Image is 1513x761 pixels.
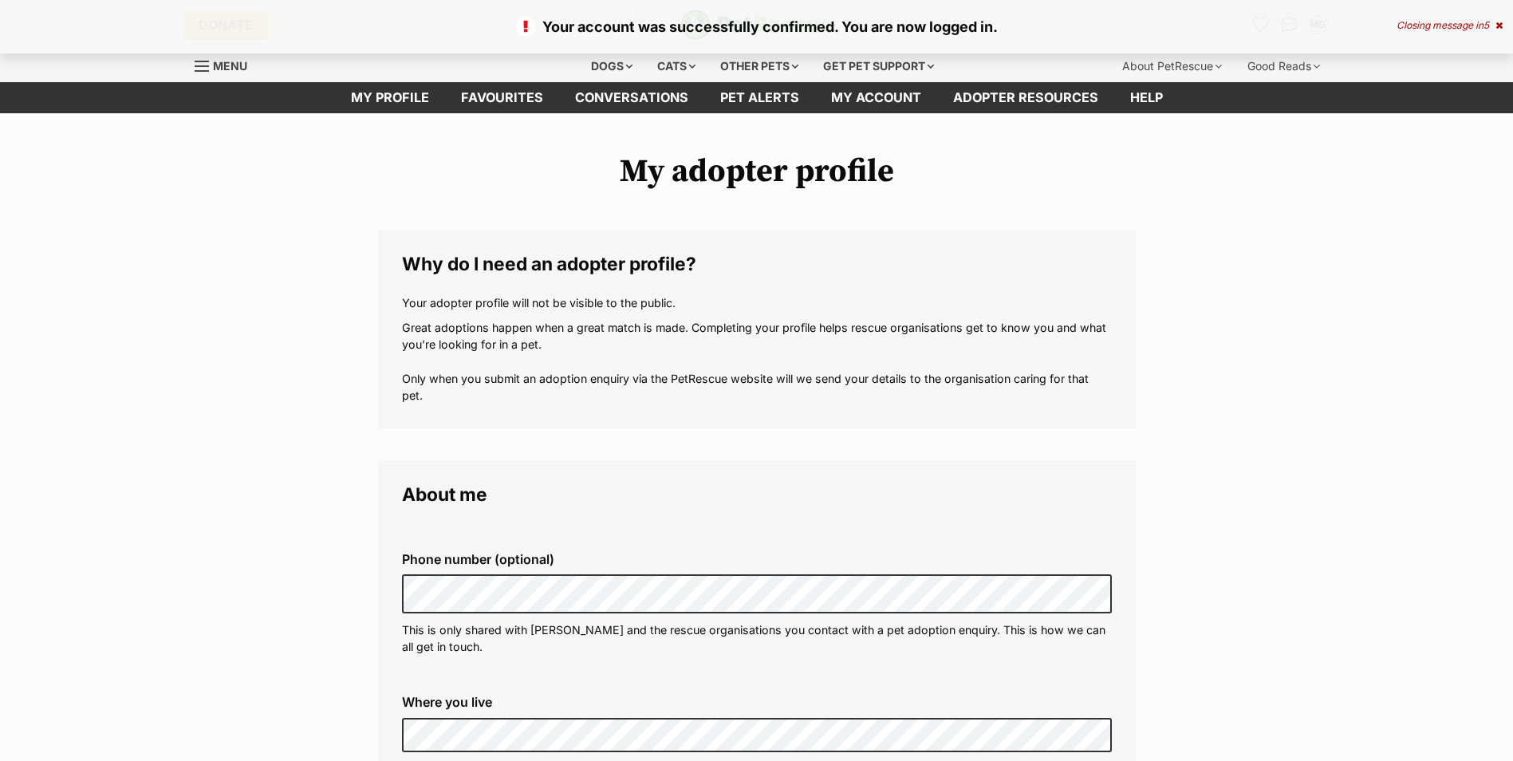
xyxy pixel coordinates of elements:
h1: My adopter profile [378,153,1136,190]
label: Where you live [402,695,1112,709]
a: Menu [195,50,258,79]
div: Other pets [709,50,810,82]
div: Good Reads [1236,50,1331,82]
div: Get pet support [812,50,945,82]
div: Dogs [580,50,644,82]
div: About PetRescue [1111,50,1233,82]
p: This is only shared with [PERSON_NAME] and the rescue organisations you contact with a pet adopti... [402,621,1112,656]
a: Help [1114,82,1179,113]
legend: Why do I need an adopter profile? [402,254,1112,274]
a: Pet alerts [704,82,815,113]
a: My account [815,82,937,113]
p: Your adopter profile will not be visible to the public. [402,294,1112,311]
a: My profile [335,82,445,113]
fieldset: Why do I need an adopter profile? [378,230,1136,428]
a: Adopter resources [937,82,1114,113]
label: Phone number (optional) [402,552,1112,566]
legend: About me [402,484,1112,505]
a: conversations [559,82,704,113]
p: Great adoptions happen when a great match is made. Completing your profile helps rescue organisat... [402,319,1112,404]
div: Cats [646,50,707,82]
a: Favourites [445,82,559,113]
span: Menu [213,59,247,73]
